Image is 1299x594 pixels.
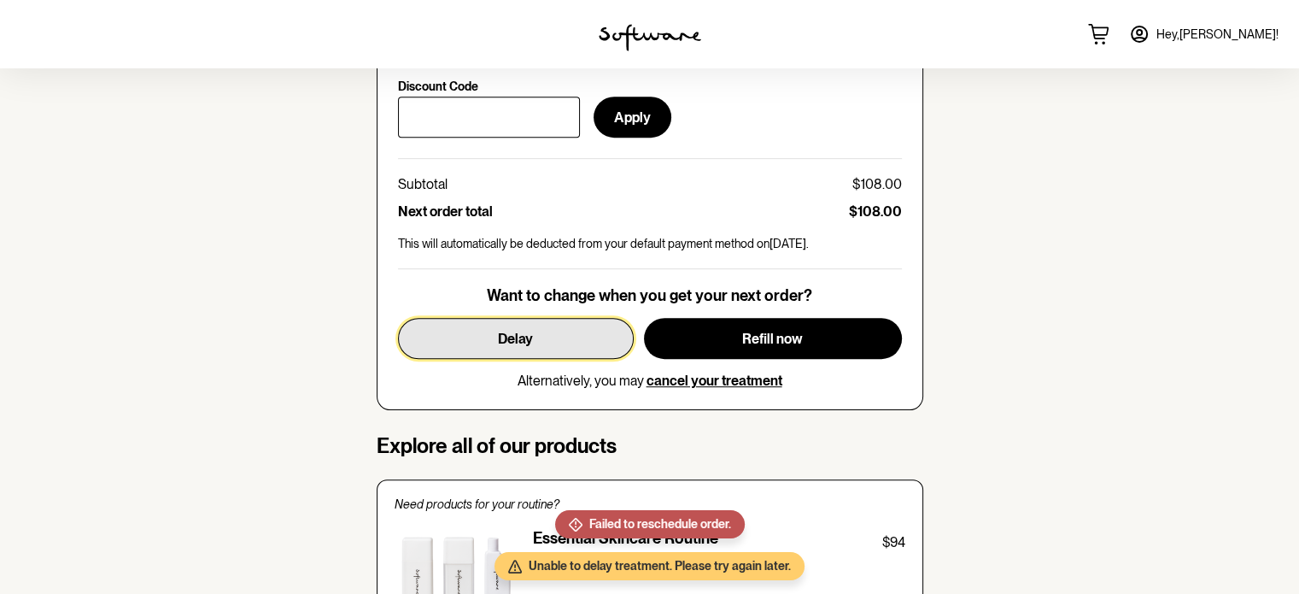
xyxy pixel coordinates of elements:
[644,318,902,359] button: Refill now
[647,373,782,389] button: cancel your treatment
[518,373,782,389] p: Alternatively, you may
[1119,14,1289,55] a: Hey,[PERSON_NAME]!
[395,497,905,512] p: Need products for your routine?
[882,532,905,553] p: $94
[487,286,812,305] p: Want to change when you get your next order?
[533,553,600,576] button: Learn more
[599,24,701,51] img: software logo
[398,318,634,359] button: Delay
[533,556,600,573] p: Learn more
[742,331,803,347] span: Refill now
[594,97,671,138] button: Apply
[498,331,533,347] span: Delay
[849,203,902,220] p: $108.00
[533,529,718,553] p: Essential Skincare Routine
[398,203,493,220] p: Next order total
[398,237,902,251] p: This will automatically be deducted from your default payment method on [DATE] .
[1156,27,1279,42] span: Hey, [PERSON_NAME] !
[398,79,478,94] p: Discount Code
[377,434,923,459] h4: Explore all of our products
[852,176,902,192] p: $108.00
[398,176,448,192] p: Subtotal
